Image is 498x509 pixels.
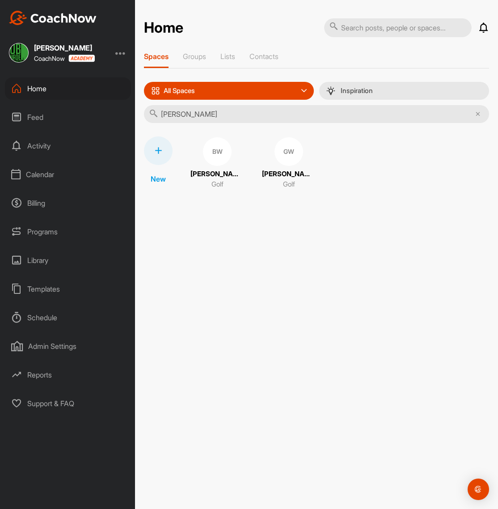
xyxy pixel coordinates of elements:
[144,19,183,37] h2: Home
[5,221,131,243] div: Programs
[274,137,303,166] div: GW
[326,86,335,95] img: menuIcon
[9,43,29,63] img: square_7d72e3b9a0e7cffca0d5903ffc03afe1.jpg
[5,77,131,100] div: Home
[341,87,373,94] p: Inspiration
[5,249,131,271] div: Library
[5,364,131,386] div: Reports
[5,135,131,157] div: Activity
[5,106,131,128] div: Feed
[5,335,131,357] div: Admin Settings
[249,52,279,61] p: Contacts
[144,52,169,61] p: Spaces
[324,18,472,37] input: Search posts, people or spaces...
[9,11,97,25] img: CoachNow
[5,192,131,214] div: Billing
[190,169,244,179] p: [PERSON_NAME]
[203,137,232,166] div: BW
[5,306,131,329] div: Schedule
[190,136,244,190] a: BW[PERSON_NAME]Golf
[262,169,316,179] p: [PERSON_NAME]
[220,52,235,61] p: Lists
[164,87,195,94] p: All Spaces
[468,479,489,500] div: Open Intercom Messenger
[5,278,131,300] div: Templates
[151,174,166,184] p: New
[151,86,160,95] img: icon
[5,163,131,186] div: Calendar
[34,44,95,51] div: [PERSON_NAME]
[68,55,95,62] img: CoachNow acadmey
[5,392,131,415] div: Support & FAQ
[262,136,316,190] a: GW[PERSON_NAME]Golf
[183,52,206,61] p: Groups
[144,105,489,123] input: Search...
[283,179,295,190] p: Golf
[211,179,224,190] p: Golf
[34,55,95,62] div: CoachNow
